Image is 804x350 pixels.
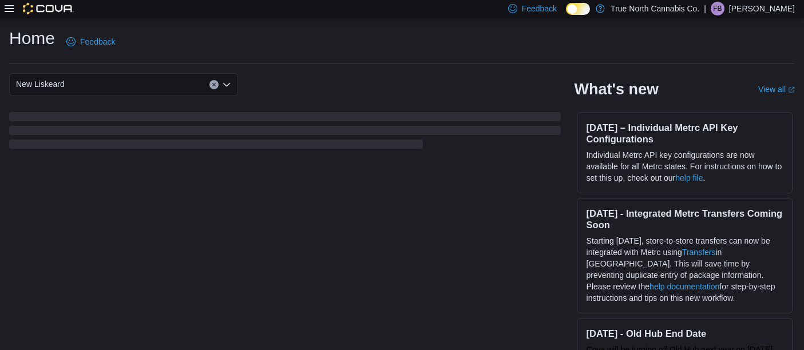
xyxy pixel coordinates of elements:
[62,30,120,53] a: Feedback
[23,3,74,14] img: Cova
[758,85,795,94] a: View allExternal link
[9,114,561,151] span: Loading
[711,2,724,15] div: Felix Brining
[649,282,719,291] a: help documentation
[575,80,659,98] h2: What's new
[682,248,716,257] a: Transfers
[704,2,706,15] p: |
[587,122,783,145] h3: [DATE] – Individual Metrc API Key Configurations
[675,173,703,182] a: help file
[611,2,699,15] p: True North Cannabis Co.
[209,80,219,89] button: Clear input
[9,27,55,50] h1: Home
[587,235,783,304] p: Starting [DATE], store-to-store transfers can now be integrated with Metrc using in [GEOGRAPHIC_D...
[587,149,783,184] p: Individual Metrc API key configurations are now available for all Metrc states. For instructions ...
[16,77,65,91] span: New Liskeard
[566,3,590,15] input: Dark Mode
[587,328,783,339] h3: [DATE] - Old Hub End Date
[729,2,795,15] p: [PERSON_NAME]
[222,80,231,89] button: Open list of options
[522,3,557,14] span: Feedback
[713,2,722,15] span: FB
[788,86,795,93] svg: External link
[80,36,115,47] span: Feedback
[587,208,783,230] h3: [DATE] - Integrated Metrc Transfers Coming Soon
